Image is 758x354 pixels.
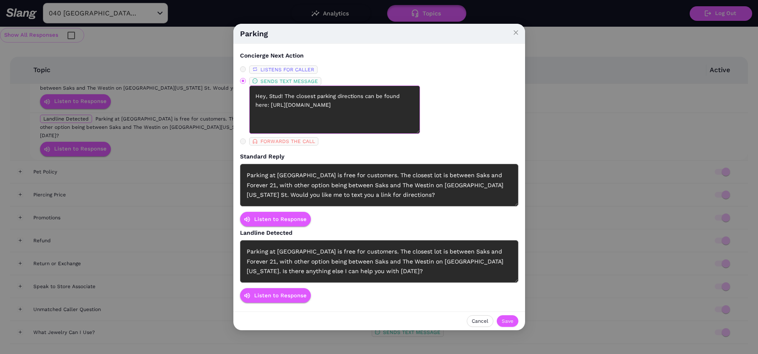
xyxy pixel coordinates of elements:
[260,138,315,144] span: FORWARDS THE CALL
[507,24,525,42] button: Close
[253,139,258,144] span: customer-service
[240,164,518,206] div: Parking at [GEOGRAPHIC_DATA] is free for customers. The closest lot is between Saks and Forever 2...
[253,67,258,72] span: retweet
[253,78,258,83] span: message
[497,315,518,327] button: Save
[260,78,318,84] span: SENDS TEXT MESSAGE
[240,228,518,237] h5: Landline Detected
[240,240,518,283] div: Parking at [GEOGRAPHIC_DATA] is free for customers. The closest lot is between Saks and Forever 2...
[240,28,518,39] h4: Parking
[249,85,420,134] textarea: messageSENDS TEXT MESSAGE
[467,315,493,327] button: Cancel
[240,51,304,60] h5: Concierge Next Action
[472,317,488,325] span: Cancel
[240,152,518,161] h5: Standard Reply
[240,288,311,303] button: Listen to Response
[513,30,519,35] span: close
[260,67,314,73] span: LISTENS FOR CALLER
[502,317,513,325] span: Save
[240,212,311,226] button: Listen to Response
